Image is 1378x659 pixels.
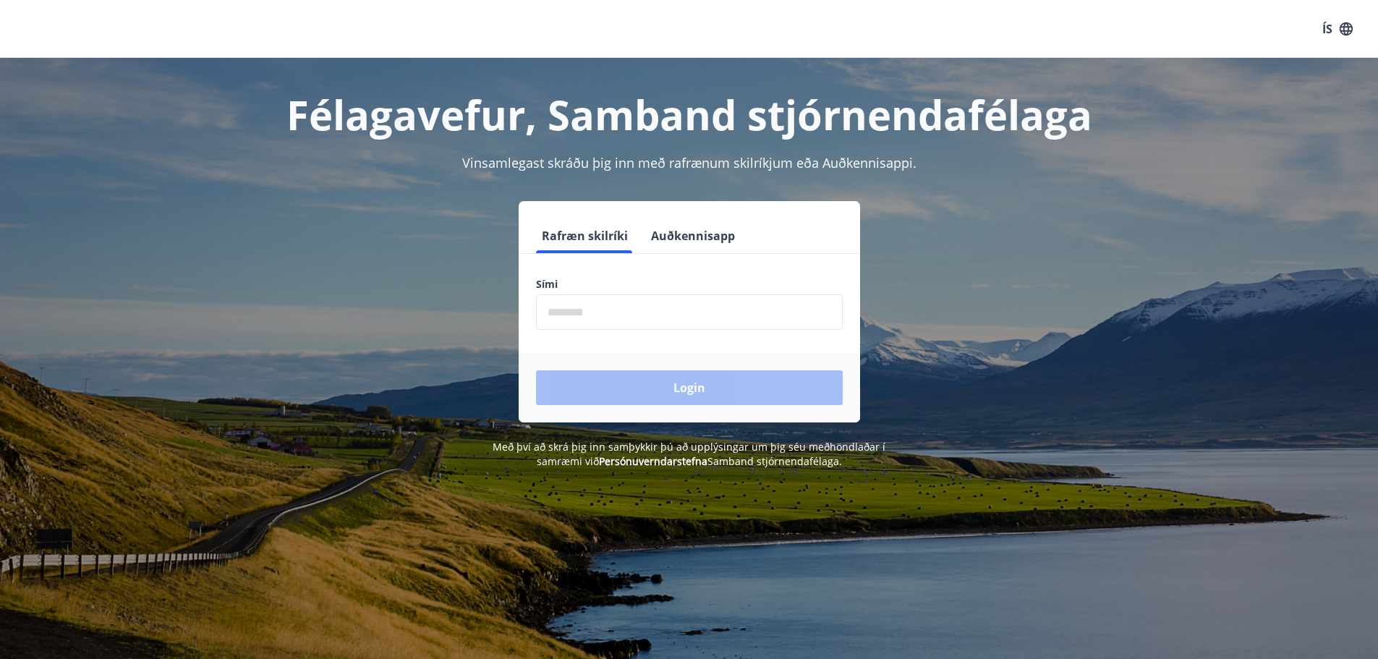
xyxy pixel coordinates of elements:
button: ÍS [1314,16,1361,42]
span: Vinsamlegast skráðu þig inn með rafrænum skilríkjum eða Auðkennisappi. [462,154,916,171]
button: Auðkennisapp [645,218,741,253]
label: Sími [536,277,843,292]
h1: Félagavefur, Samband stjórnendafélaga [186,87,1193,142]
button: Rafræn skilríki [536,218,634,253]
a: Persónuverndarstefna [599,454,707,468]
span: Með því að skrá þig inn samþykkir þú að upplýsingar um þig séu meðhöndlaðar í samræmi við Samband... [493,440,885,468]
